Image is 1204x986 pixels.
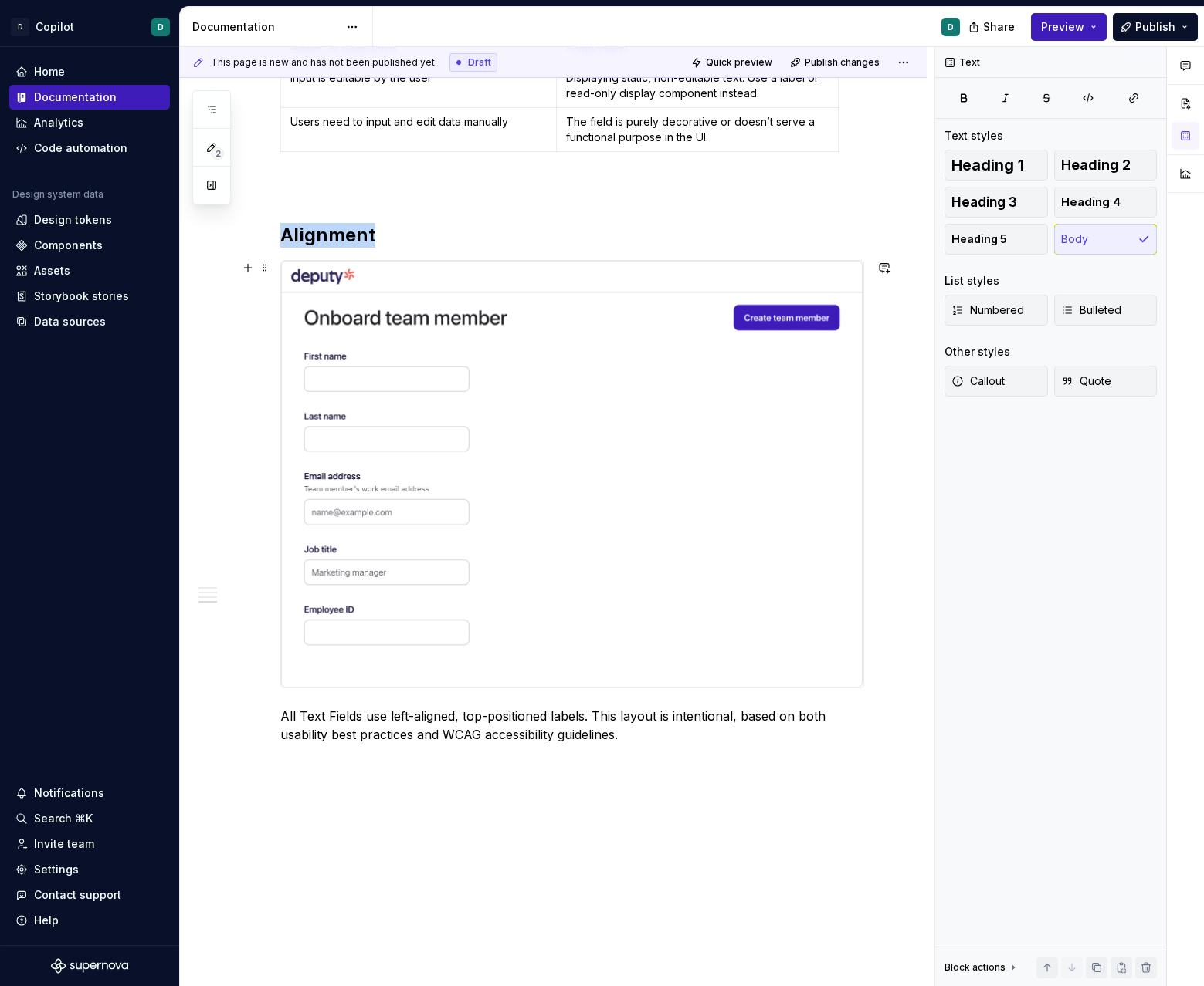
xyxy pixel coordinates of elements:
button: Share [961,13,1025,41]
span: Callout [951,373,1005,389]
button: Help [9,908,170,933]
button: Callout [945,366,1048,397]
a: Invite team [9,832,170,856]
button: Heading 5 [945,224,1048,255]
button: Heading 1 [945,150,1048,181]
span: 2 [212,147,224,160]
div: Search ⌘K [34,811,93,826]
h2: Alignment [280,223,864,248]
span: Quote [1061,373,1111,389]
a: Components [9,233,170,258]
span: Share [983,19,1015,35]
img: 00830ec9-1536-46c0-9bc2-754f48f1dffb.png [281,261,863,687]
a: Code automation [9,136,170,160]
button: Heading 3 [945,187,1048,218]
div: Code automation [34,140,127,156]
div: Contact support [34,887,121,903]
div: Storybook stories [34,289,129,304]
div: Data sources [34,314,106,329]
a: Storybook stories [9,284,170,309]
a: Design tokens [9,208,170,232]
a: Analytics [9,110,170,135]
a: Data sources [9,309,170,334]
p: All Text Fields use left-aligned, top-positioned labels. This layout is intentional, based on bot... [280,707,864,744]
div: Invite team [34,836,94,852]
a: Settings [9,857,170,882]
a: Documentation [9,85,170,110]
button: Quick preview [687,52,779,73]
span: Quick preview [706,56,772,69]
span: This page is new and has not been published yet. [211,56,437,69]
span: Numbered [951,302,1024,318]
button: DCopilotD [3,10,176,43]
div: List styles [945,273,999,289]
span: Heading 5 [951,231,1007,247]
div: Documentation [192,19,338,35]
p: Displaying static, non-editable text. Use a label or read-only display component instead. [566,70,829,101]
div: Block actions [945,961,1006,974]
div: D [11,18,29,36]
span: Bulleted [1061,302,1121,318]
button: Publish [1113,13,1198,41]
div: Help [34,913,59,928]
button: Preview [1031,13,1107,41]
span: Heading 3 [951,194,1017,210]
div: Block actions [945,957,1019,978]
p: Input is editable by the user [290,70,548,86]
div: Design tokens [34,212,112,228]
span: Publish [1135,19,1175,35]
button: Heading 2 [1054,150,1158,181]
p: The field is purely decorative or doesn’t serve a functional purpose in the UI. [566,114,829,145]
div: D [158,21,164,33]
span: Publish changes [805,56,880,69]
div: Notifications [34,785,104,801]
span: Heading 2 [1061,157,1131,173]
button: Search ⌘K [9,806,170,831]
button: Numbered [945,295,1048,326]
button: Heading 4 [1054,187,1158,218]
div: Home [34,64,65,79]
p: Users need to input and edit data manually [290,114,548,130]
div: Analytics [34,115,83,130]
span: Heading 4 [1061,194,1121,210]
svg: Supernova Logo [51,958,128,974]
span: Heading 1 [951,157,1024,173]
div: Documentation [34,89,117,105]
a: Assets [9,258,170,283]
button: Quote [1054,366,1158,397]
div: Assets [34,263,70,279]
div: Design system data [12,188,103,201]
div: Other styles [945,344,1010,360]
span: Preview [1041,19,1084,35]
div: Components [34,238,103,253]
button: Contact support [9,883,170,907]
div: D [948,21,954,33]
span: Draft [468,56,491,69]
button: Notifications [9,781,170,805]
div: Settings [34,862,79,877]
button: Bulleted [1054,295,1158,326]
button: Publish changes [785,52,887,73]
div: Text styles [945,128,1003,144]
a: Home [9,59,170,84]
div: Copilot [36,19,74,35]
